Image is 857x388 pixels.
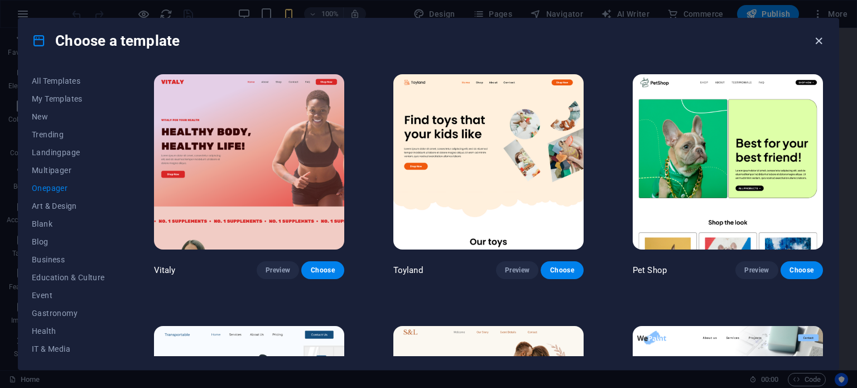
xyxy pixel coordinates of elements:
[633,74,823,250] img: Pet Shop
[32,269,105,286] button: Education & Culture
[32,309,105,318] span: Gastronomy
[505,266,529,275] span: Preview
[781,261,823,279] button: Choose
[633,265,667,276] p: Pet Shop
[393,265,423,276] p: Toyland
[541,261,583,279] button: Choose
[32,322,105,340] button: Health
[496,261,538,279] button: Preview
[32,184,105,193] span: Onepager
[32,291,105,300] span: Event
[32,233,105,251] button: Blog
[32,215,105,233] button: Blank
[32,108,105,126] button: New
[32,112,105,121] span: New
[32,32,180,50] h4: Choose a template
[154,265,176,276] p: Vitaly
[32,148,105,157] span: Landingpage
[32,72,105,90] button: All Templates
[32,273,105,282] span: Education & Culture
[32,76,105,85] span: All Templates
[32,94,105,103] span: My Templates
[32,255,105,264] span: Business
[32,286,105,304] button: Event
[550,266,574,275] span: Choose
[32,344,105,353] span: IT & Media
[744,266,769,275] span: Preview
[32,327,105,336] span: Health
[266,266,290,275] span: Preview
[32,90,105,108] button: My Templates
[32,161,105,179] button: Multipager
[32,197,105,215] button: Art & Design
[257,261,299,279] button: Preview
[32,130,105,139] span: Trending
[32,219,105,228] span: Blank
[32,304,105,322] button: Gastronomy
[32,126,105,143] button: Trending
[32,251,105,269] button: Business
[32,340,105,358] button: IT & Media
[32,237,105,246] span: Blog
[32,143,105,161] button: Landingpage
[393,74,584,250] img: Toyland
[735,261,778,279] button: Preview
[154,74,344,250] img: Vitaly
[32,202,105,210] span: Art & Design
[32,179,105,197] button: Onepager
[32,166,105,175] span: Multipager
[310,266,335,275] span: Choose
[789,266,814,275] span: Choose
[301,261,344,279] button: Choose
